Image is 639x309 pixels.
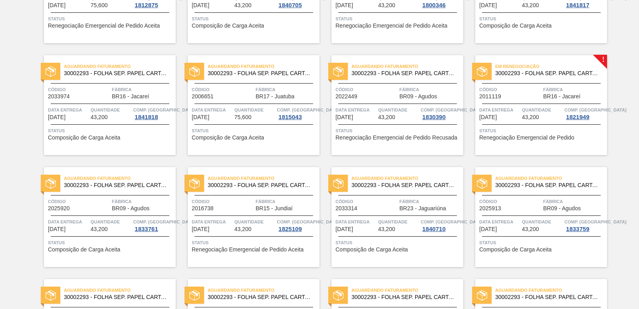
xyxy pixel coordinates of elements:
span: 2025913 [479,205,501,211]
span: BR15 - Jundiaí [256,205,293,211]
span: 43,200 [378,226,395,232]
span: 13/10/2025 [48,226,65,232]
span: 06/10/2025 [192,2,209,8]
span: 43,200 [522,226,539,232]
div: 1815043 [277,114,303,120]
span: Renegociação Emergencial de Pedido [479,135,574,141]
span: Fábrica [543,197,605,205]
span: Código [335,86,397,94]
span: Status [335,239,461,247]
span: 30002293 - FOLHA SEP. PAPEL CARTAO 1200x1000M 350g [64,294,169,300]
span: 30002293 - FOLHA SEP. PAPEL CARTAO 1200x1000M 350g [208,182,313,188]
span: 30002293 - FOLHA SEP. PAPEL CARTAO 1200x1000M 350g [495,182,601,188]
img: status [189,178,200,189]
span: 15/10/2025 [479,226,497,232]
span: Quantidade [522,106,563,114]
span: Comp. Carga [564,106,626,114]
span: Fábrica [112,86,174,94]
span: 14/10/2025 [335,226,353,232]
span: Fábrica [543,86,605,94]
span: Quantidade [522,218,563,226]
span: Status [479,127,605,135]
span: Comp. Carga [421,218,482,226]
span: 30002293 - FOLHA SEP. PAPEL CARTAO 1200x1000M 350g [64,70,169,76]
span: Data entrega [335,106,376,114]
img: status [477,290,487,301]
span: 2022449 [335,94,357,100]
img: status [333,66,343,77]
span: 43,200 [522,2,539,8]
span: Composição de Carga Aceita [48,135,120,141]
div: 1840710 [421,226,447,232]
a: Comp. [GEOGRAPHIC_DATA]1840710 [421,218,461,232]
span: Código [479,197,541,205]
span: Código [48,197,110,205]
span: Comp. Carga [421,106,482,114]
span: BR09 - Agudos [112,205,149,211]
span: BR09 - Agudos [399,94,437,100]
span: Data entrega [479,106,520,114]
span: Aguardando Faturamento [351,286,463,294]
a: statusAguardando Faturamento30002293 - FOLHA SEP. PAPEL CARTAO 1200x1000M 350gCódigo2033314Fábric... [319,167,463,267]
span: 06/10/2025 [48,2,65,8]
span: Aguardando Faturamento [495,286,607,294]
span: BR23 - Jaguariúna [399,205,446,211]
img: status [333,290,343,301]
div: 1825109 [277,226,303,232]
span: Composição de Carga Aceita [335,247,408,253]
span: 06/10/2025 [479,2,497,8]
span: Data entrega [479,218,520,226]
span: Status [48,239,174,247]
span: Renegociação Emergencial de Pedido Aceita [335,23,447,29]
span: Aguardando Faturamento [351,62,463,70]
span: 06/10/2025 [335,2,353,8]
span: BR16 - Jacareí [543,94,580,100]
span: Código [192,197,254,205]
span: Em renegociação [495,62,607,70]
span: Comp. Carga [133,106,195,114]
span: 30002293 - FOLHA SEP. PAPEL CARTAO 1200x1000M 350g [64,182,169,188]
span: Renegociação Emergencial de Pedido Aceita [192,247,304,253]
span: 75,600 [91,2,108,8]
span: Composição de Carga Aceita [192,23,264,29]
span: 13/10/2025 [479,114,497,120]
span: 43,200 [91,114,108,120]
span: Composição de Carga Aceita [479,23,552,29]
a: statusAguardando Faturamento30002293 - FOLHA SEP. PAPEL CARTAO 1200x1000M 350gCódigo2025920Fábric... [32,167,176,267]
span: Quantidade [91,106,131,114]
span: Renegociação Emergencial de Pedido Recusada [335,135,457,141]
span: 30002293 - FOLHA SEP. PAPEL CARTAO 1200x1000M 350g [351,70,457,76]
span: Status [192,127,318,135]
img: status [46,66,56,77]
div: 1800346 [421,2,447,8]
div: 1830390 [421,114,447,120]
img: status [333,178,343,189]
img: status [189,66,200,77]
span: 30002293 - FOLHA SEP. PAPEL CARTAO 1200x1000M 350g [208,294,313,300]
span: Código [192,86,254,94]
a: Comp. [GEOGRAPHIC_DATA]1833759 [564,218,605,232]
span: Aguardando Faturamento [351,174,463,182]
span: Quantidade [378,218,419,226]
span: Aguardando Faturamento [208,62,319,70]
span: Aguardando Faturamento [208,286,319,294]
div: 1821949 [564,114,591,120]
div: 1841818 [133,114,159,120]
a: statusAguardando Faturamento30002293 - FOLHA SEP. PAPEL CARTAO 1200x1000M 350gCódigo2006651Fábric... [176,55,319,155]
span: Quantidade [378,106,419,114]
span: Comp. Carga [277,218,339,226]
a: statusAguardando Faturamento30002293 - FOLHA SEP. PAPEL CARTAO 1200x1000M 350gCódigo2025913Fábric... [463,167,607,267]
span: Quantidade [234,218,275,226]
img: status [189,290,200,301]
span: BR17 - Juatuba [256,94,294,100]
span: Status [479,239,605,247]
span: 43,200 [234,226,252,232]
a: statusAguardando Faturamento30002293 - FOLHA SEP. PAPEL CARTAO 1200x1000M 350gCódigo2033974Fábric... [32,55,176,155]
span: Status [192,239,318,247]
span: 2025920 [48,205,70,211]
span: BR09 - Agudos [543,205,581,211]
span: 43,200 [378,2,395,8]
span: 75,600 [234,114,252,120]
img: status [46,290,56,301]
span: Status [335,15,461,23]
